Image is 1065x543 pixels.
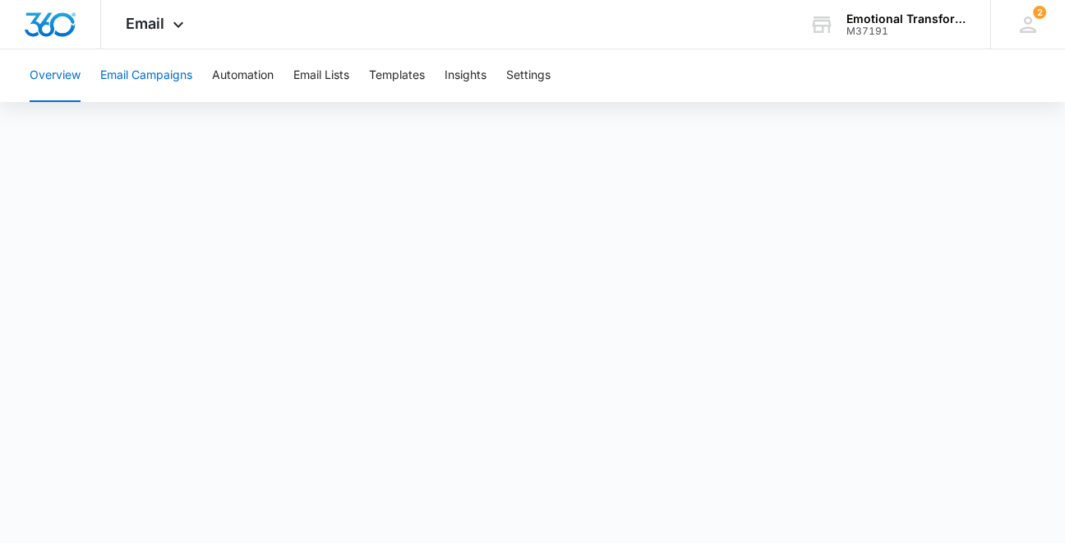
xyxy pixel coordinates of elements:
span: Email [126,15,164,32]
div: account id [846,26,966,37]
button: Email Lists [293,49,349,102]
button: Settings [506,49,551,102]
button: Templates [369,49,425,102]
span: 2 [1033,6,1046,19]
div: notifications count [1033,6,1046,19]
button: Overview [30,49,81,102]
button: Automation [212,49,274,102]
div: account name [846,12,966,26]
button: Insights [445,49,486,102]
button: Email Campaigns [100,49,192,102]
